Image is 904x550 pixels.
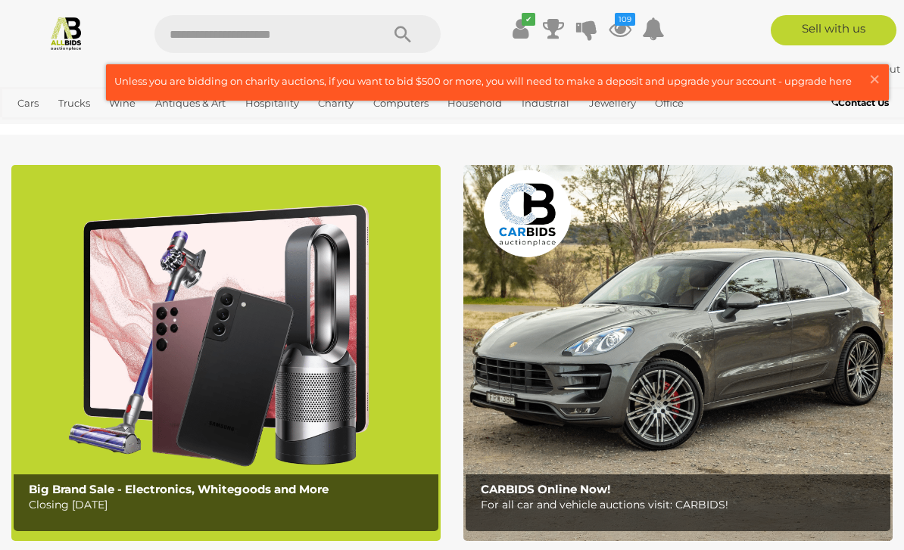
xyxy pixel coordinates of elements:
[11,91,45,116] a: Cars
[312,91,360,116] a: Charity
[239,91,305,116] a: Hospitality
[609,15,631,42] a: 109
[851,63,854,75] span: |
[365,15,441,53] button: Search
[831,97,889,108] b: Contact Us
[810,63,851,75] a: myhn
[11,165,441,541] img: Big Brand Sale - Electronics, Whitegoods and More
[103,91,142,116] a: Wine
[868,64,881,94] span: ×
[522,13,535,26] i: ✔
[615,13,635,26] i: 109
[509,15,531,42] a: ✔
[856,63,900,75] a: Sign Out
[649,91,690,116] a: Office
[149,91,232,116] a: Antiques & Art
[441,91,508,116] a: Household
[29,482,329,496] b: Big Brand Sale - Electronics, Whitegoods and More
[52,91,96,116] a: Trucks
[463,165,893,541] img: CARBIDS Online Now!
[463,165,893,541] a: CARBIDS Online Now! CARBIDS Online Now! For all car and vehicle auctions visit: CARBIDS!
[367,91,435,116] a: Computers
[481,482,610,496] b: CARBIDS Online Now!
[29,496,431,514] p: Closing [DATE]
[11,116,55,141] a: Sports
[831,95,893,111] a: Contact Us
[810,63,849,75] strong: myhn
[11,165,441,541] a: Big Brand Sale - Electronics, Whitegoods and More Big Brand Sale - Electronics, Whitegoods and Mo...
[62,116,182,141] a: [GEOGRAPHIC_DATA]
[481,496,883,514] p: For all car and vehicle auctions visit: CARBIDS!
[583,91,642,116] a: Jewellery
[771,15,896,45] a: Sell with us
[516,91,575,116] a: Industrial
[48,15,84,51] img: Allbids.com.au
